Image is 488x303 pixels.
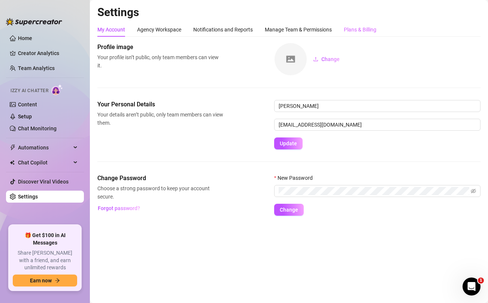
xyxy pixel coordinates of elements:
[478,278,484,284] span: 1
[10,145,16,151] span: thunderbolt
[18,65,55,71] a: Team Analytics
[280,140,297,146] span: Update
[274,137,303,149] button: Update
[55,278,60,283] span: arrow-right
[471,188,476,194] span: eye-invisible
[18,179,69,185] a: Discover Viral Videos
[18,142,71,154] span: Automations
[18,113,32,119] a: Setup
[97,5,481,19] h2: Settings
[97,184,223,201] span: Choose a strong password to keep your account secure.
[344,25,376,34] div: Plans & Billing
[137,25,181,34] div: Agency Workspace
[265,25,332,34] div: Manage Team & Permissions
[10,160,15,165] img: Chat Copilot
[13,249,77,272] span: Share [PERSON_NAME] with a friend, and earn unlimited rewards
[97,43,223,52] span: Profile image
[307,53,346,65] button: Change
[98,205,140,211] span: Forgot password?
[275,43,307,75] img: square-placeholder.png
[13,275,77,287] button: Earn nowarrow-right
[97,53,223,70] span: Your profile isn’t public, only team members can view it.
[274,100,481,112] input: Enter name
[18,47,78,59] a: Creator Analytics
[463,278,481,296] iframe: Intercom live chat
[18,125,57,131] a: Chat Monitoring
[97,110,223,127] span: Your details aren’t public, only team members can view them.
[18,157,71,169] span: Chat Copilot
[313,57,318,62] span: upload
[18,35,32,41] a: Home
[193,25,253,34] div: Notifications and Reports
[279,187,469,195] input: New Password
[97,202,140,214] button: Forgot password?
[51,84,63,95] img: AI Chatter
[13,232,77,246] span: 🎁 Get $100 in AI Messages
[6,18,62,25] img: logo-BBDzfeDw.svg
[10,87,48,94] span: Izzy AI Chatter
[274,174,318,182] label: New Password
[280,207,298,213] span: Change
[97,25,125,34] div: My Account
[274,204,304,216] button: Change
[97,100,223,109] span: Your Personal Details
[18,101,37,107] a: Content
[30,278,52,284] span: Earn now
[321,56,340,62] span: Change
[97,174,223,183] span: Change Password
[18,194,38,200] a: Settings
[274,119,481,131] input: Enter new email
